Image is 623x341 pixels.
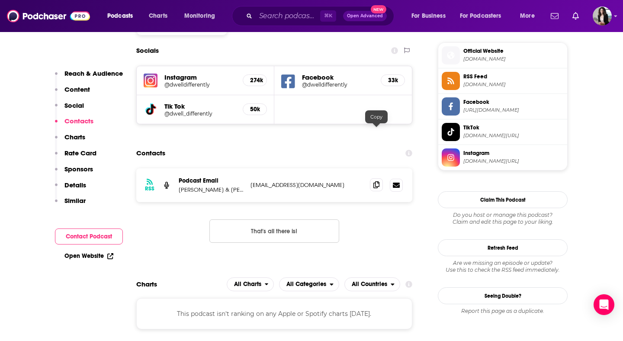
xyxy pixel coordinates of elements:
button: open menu [454,9,514,23]
img: User Profile [593,6,612,26]
a: Official Website[DOMAIN_NAME] [442,46,564,64]
p: Charts [64,133,85,141]
p: Content [64,85,90,93]
span: More [520,10,535,22]
h5: Facebook [302,73,374,81]
p: Sponsors [64,165,93,173]
div: This podcast isn't ranking on any Apple or Spotify charts [DATE]. [136,298,412,329]
h2: Socials [136,42,159,59]
span: Charts [149,10,167,22]
button: Social [55,101,84,117]
img: Podchaser - Follow, Share and Rate Podcasts [7,8,90,24]
button: open menu [101,9,144,23]
a: Facebook[URL][DOMAIN_NAME] [442,97,564,116]
a: Instagram[DOMAIN_NAME][URL] [442,148,564,167]
span: https://www.facebook.com/dwelldifferently [463,107,564,113]
div: Search podcasts, credits, & more... [240,6,402,26]
h5: Tik Tok [164,102,236,110]
button: open menu [279,277,339,291]
input: Search podcasts, credits, & more... [256,9,320,23]
a: Show notifications dropdown [569,9,582,23]
button: Similar [55,196,86,212]
div: Copy [365,110,388,123]
h2: Contacts [136,145,165,161]
h2: Countries [344,277,400,291]
p: Similar [64,196,86,205]
span: tiktok.com/@dwell_differently [463,132,564,139]
h2: Categories [279,277,339,291]
span: All Countries [352,281,387,287]
h5: 274k [250,77,260,84]
button: open menu [514,9,546,23]
p: [PERSON_NAME] & [PERSON_NAME] [179,186,244,193]
p: Rate Card [64,149,96,157]
button: Contacts [55,117,93,133]
button: Claim This Podcast [438,191,568,208]
button: Open AdvancedNew [343,11,387,21]
span: New [371,5,386,13]
button: Charts [55,133,85,149]
button: Nothing here. [209,219,339,243]
a: @dwelldifferently [302,81,374,88]
span: Do you host or manage this podcast? [438,212,568,219]
h5: 50k [250,106,260,113]
p: Contacts [64,117,93,125]
span: Official Website [463,47,564,55]
button: Details [55,181,86,197]
span: Podcasts [107,10,133,22]
p: [EMAIL_ADDRESS][DOMAIN_NAME] [250,181,363,189]
h5: 33k [388,77,398,84]
h2: Platforms [227,277,274,291]
a: TikTok[DOMAIN_NAME][URL] [442,123,564,141]
a: Show notifications dropdown [547,9,562,23]
img: iconImage [144,74,157,87]
span: Facebook [463,98,564,106]
p: Social [64,101,84,109]
span: Logged in as ElizabethCole [593,6,612,26]
button: Sponsors [55,165,93,181]
span: Instagram [463,149,564,157]
p: Details [64,181,86,189]
p: Reach & Audience [64,69,123,77]
button: Contact Podcast [55,228,123,244]
button: open menu [178,9,226,23]
a: Seeing Double? [438,287,568,304]
span: instagram.com/dwelldifferently [463,158,564,164]
span: For Business [411,10,446,22]
button: open menu [344,277,400,291]
button: Rate Card [55,149,96,165]
a: @dwell_differently [164,110,236,117]
span: dwelldifferently.com [463,56,564,62]
button: open menu [405,9,456,23]
button: Content [55,85,90,101]
p: Podcast Email [179,177,244,184]
span: Monitoring [184,10,215,22]
h5: Instagram [164,73,236,81]
a: Open Website [64,252,113,260]
span: All Categories [286,281,326,287]
span: feeds.buzzsprout.com [463,81,564,88]
button: open menu [227,277,274,291]
button: Reach & Audience [55,69,123,85]
button: Show profile menu [593,6,612,26]
a: @dwelldifferently [164,81,236,88]
span: Open Advanced [347,14,383,18]
div: Are we missing an episode or update? Use this to check the RSS feed immediately. [438,260,568,273]
div: Claim and edit this page to your liking. [438,212,568,225]
a: Charts [143,9,173,23]
a: RSS Feed[DOMAIN_NAME] [442,72,564,90]
h2: Charts [136,280,157,288]
span: RSS Feed [463,73,564,80]
h3: RSS [145,185,154,192]
button: Refresh Feed [438,239,568,256]
span: ⌘ K [320,10,336,22]
div: Open Intercom Messenger [594,294,614,315]
span: All Charts [234,281,261,287]
div: Report this page as a duplicate. [438,308,568,315]
span: For Podcasters [460,10,501,22]
span: TikTok [463,124,564,132]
